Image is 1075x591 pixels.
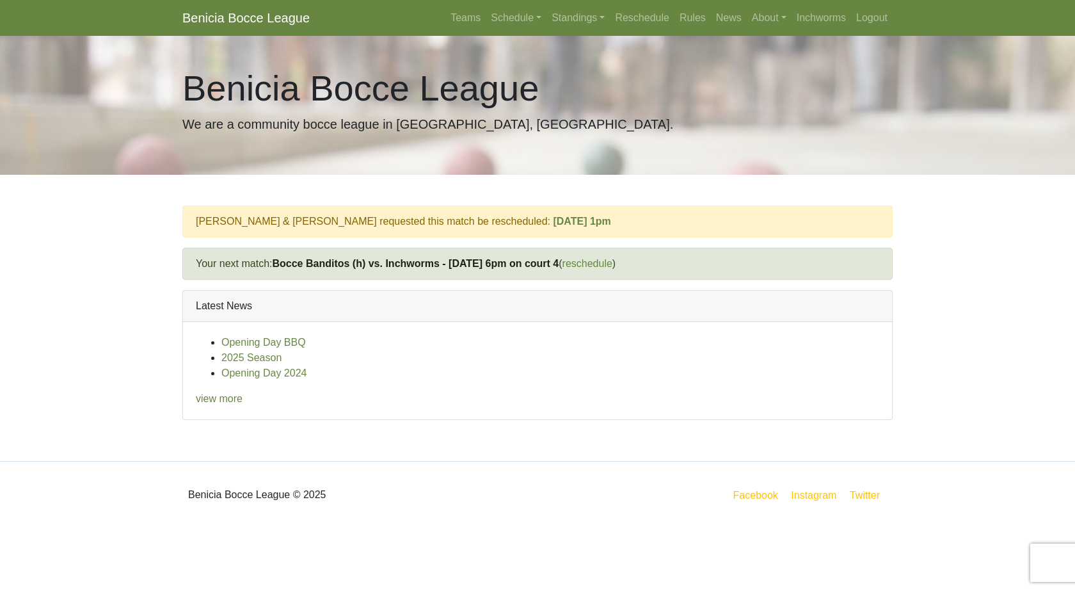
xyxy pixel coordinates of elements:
a: reschedule [562,258,612,269]
a: Bocce Banditos (h) vs. Inchworms - [DATE] 6pm on court 4 [272,258,559,269]
a: Instagram [788,487,839,503]
a: News [711,5,747,31]
a: Opening Day 2024 [221,368,307,378]
a: Opening Day BBQ [221,337,306,348]
a: Teams [445,5,486,31]
div: Your next match: ( ) [182,248,893,280]
a: Logout [851,5,893,31]
div: Latest News [183,291,892,322]
a: Reschedule [610,5,674,31]
h1: Benicia Bocce League [182,67,893,109]
a: view more [196,393,243,404]
a: Inchworms [792,5,851,31]
a: [DATE] 1pm [553,216,610,227]
a: Facebook [731,487,781,503]
a: Schedule [486,5,546,31]
a: Standings [546,5,610,31]
p: We are a community bocce league in [GEOGRAPHIC_DATA], [GEOGRAPHIC_DATA]. [182,115,893,134]
a: About [747,5,792,31]
div: Benicia Bocce League © 2025 [173,472,537,518]
div: [PERSON_NAME] & [PERSON_NAME] requested this match be rescheduled: [182,206,893,238]
a: Rules [674,5,711,31]
a: 2025 Season [221,352,282,363]
a: Benicia Bocce League [182,5,310,31]
a: Twitter [847,487,890,503]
